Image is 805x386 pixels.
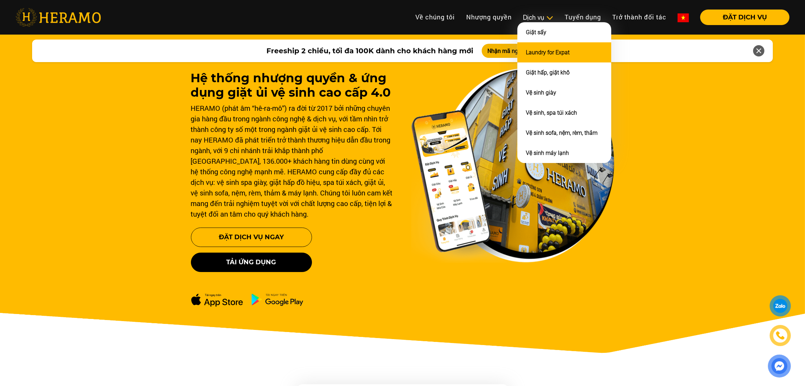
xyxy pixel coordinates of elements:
a: Vệ sinh, spa túi xách [526,109,577,116]
a: Laundry for Expat [526,49,570,56]
img: phone-icon [776,331,785,340]
a: Nhượng quyền [461,10,517,25]
img: ch-dowload [251,293,304,306]
h1: Hệ thống nhượng quyền & ứng dụng giặt ủi vệ sinh cao cấp 4.0 [191,71,394,100]
button: Đặt Dịch Vụ Ngay [191,228,312,247]
a: Vệ sinh giày [526,89,556,96]
a: phone-icon [771,326,790,345]
img: banner [411,68,614,263]
a: Vệ sinh máy lạnh [526,150,569,156]
div: Dịch vụ [523,13,553,22]
a: Về chúng tôi [410,10,461,25]
a: Giặt hấp, giặt khô [526,69,570,76]
a: Vệ sinh sofa, nệm, rèm, thảm [526,129,597,136]
button: Tải ứng dụng [191,253,312,272]
div: HERAMO (phát âm “hê-ra-mô”) ra đời từ 2017 bởi những chuyên gia hàng đầu trong ngành công nghệ & ... [191,103,394,219]
img: vn-flag.png [678,13,689,22]
a: Tuyển dụng [559,10,607,25]
img: heramo-logo.png [16,8,101,26]
img: subToggleIcon [546,14,553,22]
a: ĐẶT DỊCH VỤ [695,14,789,20]
img: apple-dowload [191,293,243,307]
span: Freeship 2 chiều, tối đa 100K dành cho khách hàng mới [266,46,473,56]
button: Nhận mã ngay [482,44,538,58]
button: ĐẶT DỊCH VỤ [700,10,789,25]
a: Giặt sấy [526,29,546,36]
a: Trở thành đối tác [607,10,672,25]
